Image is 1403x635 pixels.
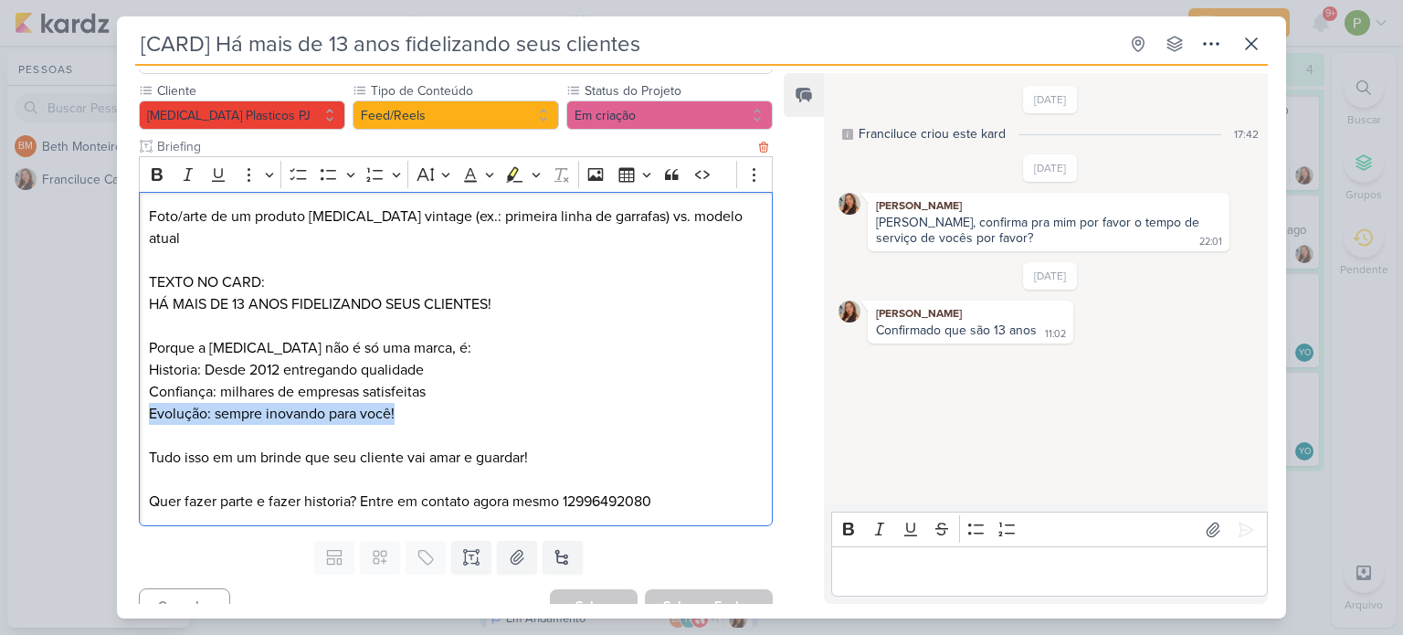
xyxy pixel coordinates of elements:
[149,271,763,293] p: TEXTO NO CARD:
[871,196,1226,215] div: [PERSON_NAME]
[149,381,763,403] p: Confiança: milhares de empresas satisfeitas
[149,337,763,359] p: Porque a [MEDICAL_DATA] não é só uma marca, é:
[155,81,345,101] label: Cliente
[139,156,773,192] div: Editor toolbar
[149,447,763,469] p: Tudo isso em um brinde que seu cliente vai amar e guardar!
[876,215,1203,246] div: [PERSON_NAME], confirma pra mim por favor o tempo de serviço de vocês por favor?
[871,304,1070,323] div: [PERSON_NAME]
[831,546,1268,597] div: Editor editing area: main
[1199,235,1222,249] div: 22:01
[149,206,763,249] p: Foto/arte de um produto [MEDICAL_DATA] vintage (ex.: primeira linha de garrafas) vs. modelo atual
[831,512,1268,547] div: Editor toolbar
[859,124,1006,143] div: Franciluce criou este kard
[153,137,754,156] input: Texto sem título
[149,403,763,425] p: Evolução: sempre inovando para você!
[139,101,345,130] button: [MEDICAL_DATA] Plasticos PJ
[139,192,773,527] div: Editor editing area: main
[566,101,773,130] button: Em criação
[1045,327,1066,342] div: 11:02
[353,101,559,130] button: Feed/Reels
[139,588,230,624] button: Cancelar
[839,301,860,323] img: Franciluce Carvalho
[149,491,763,513] p: Quer fazer parte e fazer historia? Entre em contato agora mesmo 12996492080
[839,193,860,215] img: Franciluce Carvalho
[369,81,559,101] label: Tipo de Conteúdo
[135,27,1118,60] input: Kard Sem Título
[149,293,763,315] p: HÁ MAIS DE 13 ANOS FIDELIZANDO SEUS CLIENTES!
[583,81,773,101] label: Status do Projeto
[149,359,763,381] p: Historia: Desde 2012 entregando qualidade
[1234,126,1259,143] div: 17:42
[876,323,1037,338] div: Confirmado que são 13 anos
